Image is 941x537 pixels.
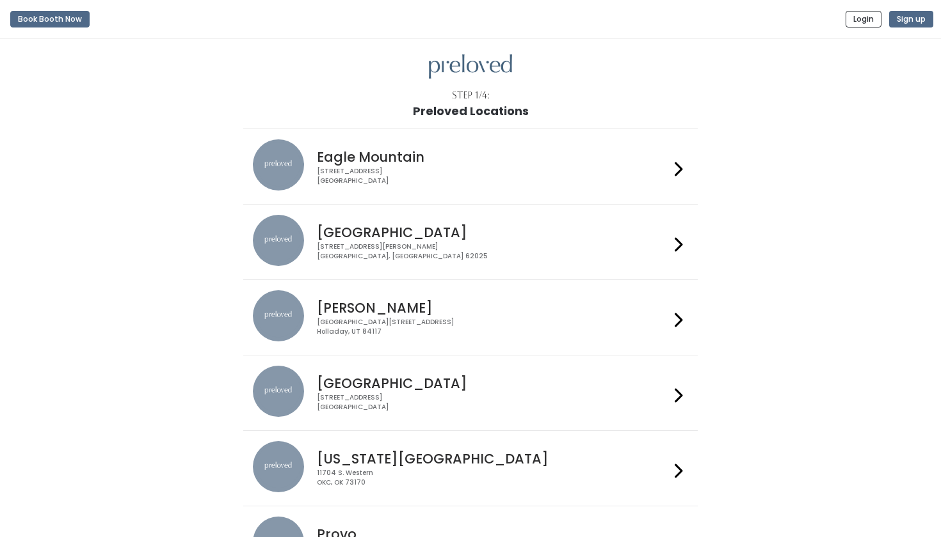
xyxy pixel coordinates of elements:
a: Book Booth Now [10,5,90,33]
a: preloved location Eagle Mountain [STREET_ADDRESS][GEOGRAPHIC_DATA] [253,139,688,194]
h4: Eagle Mountain [317,150,669,164]
img: preloved location [253,290,304,341]
img: preloved location [253,366,304,417]
h4: [US_STATE][GEOGRAPHIC_DATA] [317,451,669,466]
a: preloved location [US_STATE][GEOGRAPHIC_DATA] 11704 S. WesternOKC, OK 73170 [253,441,688,495]
div: Step 1/4: [452,89,490,102]
a: preloved location [GEOGRAPHIC_DATA] [STREET_ADDRESS][GEOGRAPHIC_DATA] [253,366,688,420]
button: Sign up [889,11,933,27]
h4: [GEOGRAPHIC_DATA] [317,225,669,240]
div: [STREET_ADDRESS] [GEOGRAPHIC_DATA] [317,393,669,412]
div: 11704 S. Western OKC, OK 73170 [317,469,669,487]
a: preloved location [GEOGRAPHIC_DATA] [STREET_ADDRESS][PERSON_NAME][GEOGRAPHIC_DATA], [GEOGRAPHIC_D... [253,215,688,269]
h1: Preloved Locations [413,105,529,118]
img: preloved location [253,139,304,191]
h4: [GEOGRAPHIC_DATA] [317,376,669,391]
img: preloved logo [429,54,512,79]
div: [GEOGRAPHIC_DATA][STREET_ADDRESS] Holladay, UT 84117 [317,318,669,336]
h4: [PERSON_NAME] [317,300,669,315]
img: preloved location [253,441,304,492]
img: preloved location [253,215,304,266]
div: [STREET_ADDRESS][PERSON_NAME] [GEOGRAPHIC_DATA], [GEOGRAPHIC_DATA] 62025 [317,242,669,261]
button: Book Booth Now [10,11,90,27]
button: Login [846,11,881,27]
a: preloved location [PERSON_NAME] [GEOGRAPHIC_DATA][STREET_ADDRESS]Holladay, UT 84117 [253,290,688,345]
div: [STREET_ADDRESS] [GEOGRAPHIC_DATA] [317,167,669,185]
